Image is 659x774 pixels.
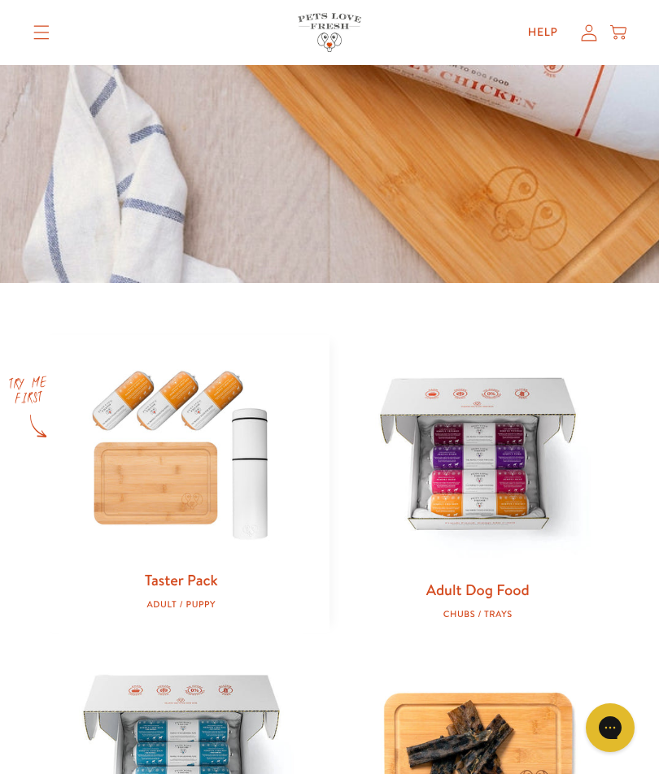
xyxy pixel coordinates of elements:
img: Pets Love Fresh [298,13,361,51]
summary: Translation missing: en.sections.header.menu [20,12,63,53]
a: Help [515,16,571,49]
div: Adult / Puppy [59,599,304,610]
div: Chubs / Trays [356,609,600,620]
iframe: Gorgias live chat messenger [578,698,643,758]
a: Taster Pack [145,569,218,590]
a: Adult Dog Food [426,579,530,600]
